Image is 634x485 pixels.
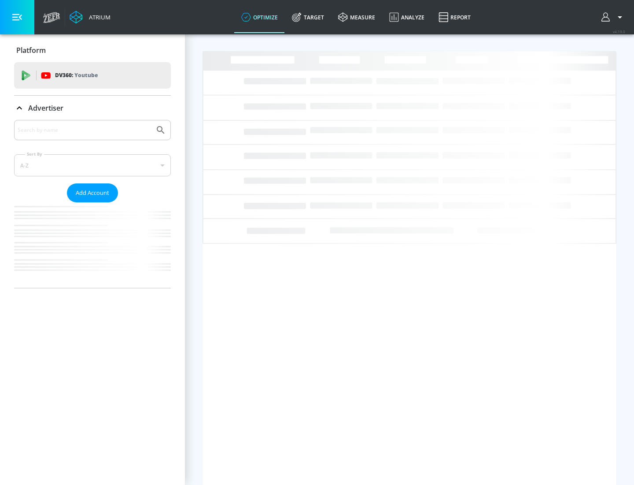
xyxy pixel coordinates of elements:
label: Sort By [25,151,44,157]
div: Advertiser [14,96,171,120]
a: Analyze [382,1,431,33]
p: DV360: [55,71,98,80]
button: Add Account [67,183,118,202]
div: Advertiser [14,120,171,288]
div: DV360: Youtube [14,62,171,89]
span: Add Account [76,188,109,198]
div: Platform [14,38,171,63]
p: Youtube [74,71,98,80]
span: v 4.19.0 [613,29,625,34]
div: A-Z [14,154,171,176]
nav: list of Advertiser [14,202,171,288]
a: optimize [234,1,285,33]
div: Atrium [85,13,111,21]
input: Search by name [18,124,151,136]
a: Report [431,1,478,33]
a: measure [331,1,382,33]
a: Target [285,1,331,33]
a: Atrium [70,11,111,24]
p: Advertiser [28,103,63,113]
p: Platform [16,45,46,55]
